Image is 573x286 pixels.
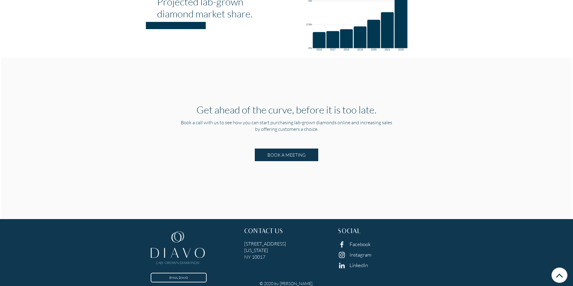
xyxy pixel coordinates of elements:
[255,149,318,161] a: BOOK A MEETING
[449,194,569,260] iframe: Drift Widget Chat Window
[151,228,205,269] img: footer-logo
[260,281,313,286] h6: © 2020 by [PERSON_NAME].
[338,251,346,259] img: instagram
[244,228,329,236] h3: CONTACT US
[350,251,371,258] a: Instagram
[338,228,422,236] h3: SOCIAL
[350,262,368,268] a: LinkedIn
[338,261,346,269] img: linkedin
[180,118,393,132] h5: Book a call with us to see how you can start purchasing lab-grown diamonds online and increasing ...
[267,152,306,158] span: BOOK A MEETING
[144,104,429,116] h1: Get ahead of the curve, before it is too late.
[543,256,566,279] iframe: Drift Widget Chat Controller
[350,241,371,247] a: Facebook
[338,240,346,248] img: facebook
[244,240,329,260] h5: [STREET_ADDRESS] [US_STATE] NY 10017
[151,273,207,282] a: EMAIL DIAVO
